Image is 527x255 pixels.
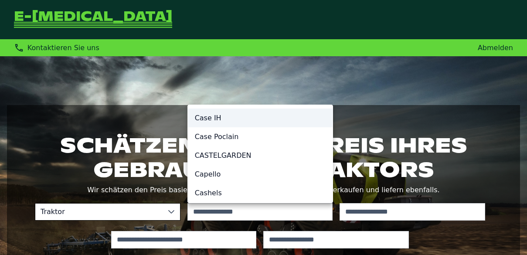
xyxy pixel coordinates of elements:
li: Case IH [188,109,333,127]
li: Caterpillar [188,202,333,221]
li: Case Poclain [188,127,333,146]
a: Abmelden [478,44,513,52]
li: Cashels [188,184,333,202]
span: Traktor [35,204,163,220]
a: Zurück zur Startseite [14,10,172,29]
div: Kontaktieren Sie uns [14,43,99,53]
h1: Schätzen Sie den Preis Ihres gebrauchten Traktors [35,133,492,182]
li: Capello [188,165,333,184]
span: Kontaktieren Sie uns [27,44,99,52]
li: CASTELGARDEN [188,146,333,165]
p: Wir schätzen den Preis basierend auf umfangreichen Preisdaten. Wir verkaufen und liefern ebenfalls. [35,184,492,196]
